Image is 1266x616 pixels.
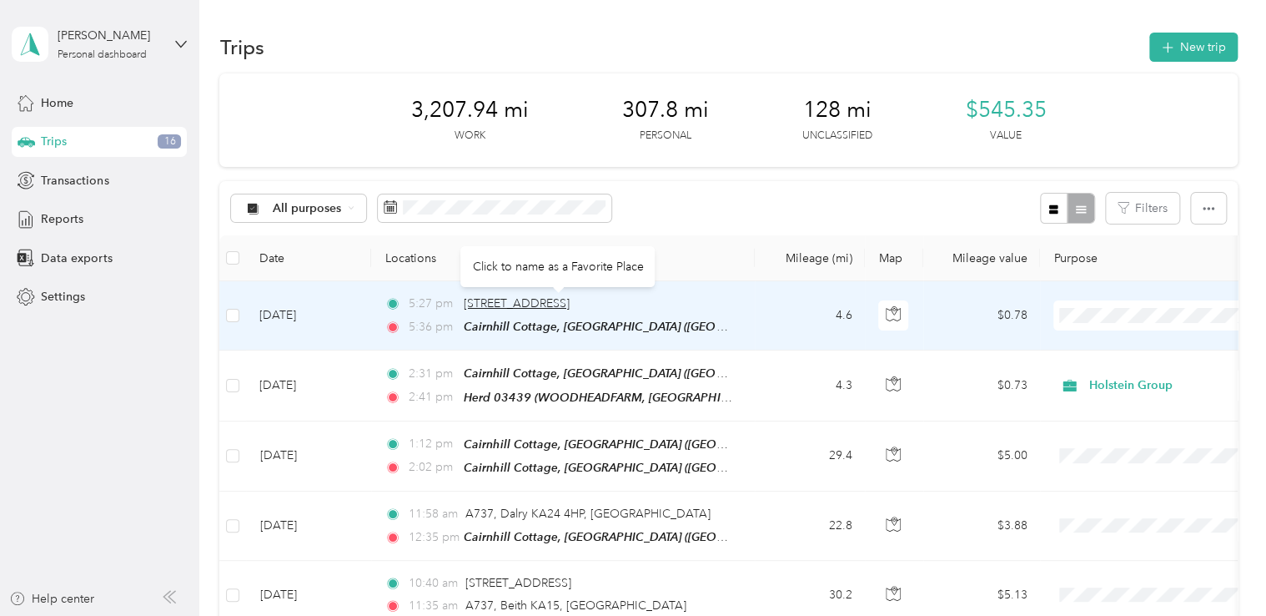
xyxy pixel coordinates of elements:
[410,97,528,124] span: 3,207.94 mi
[464,320,931,334] span: Cairnhill Cottage, [GEOGRAPHIC_DATA] ([GEOGRAPHIC_DATA], [GEOGRAPHIC_DATA])
[409,574,458,593] span: 10:40 am
[246,235,371,281] th: Date
[409,365,456,383] span: 2:31 pm
[464,437,931,452] span: Cairnhill Cottage, [GEOGRAPHIC_DATA] ([GEOGRAPHIC_DATA], [GEOGRAPHIC_DATA])
[409,295,456,313] span: 5:27 pm
[409,318,456,336] span: 5:36 pm
[58,50,147,60] div: Personal dashboard
[464,461,931,475] span: Cairnhill Cottage, [GEOGRAPHIC_DATA] ([GEOGRAPHIC_DATA], [GEOGRAPHIC_DATA])
[371,235,755,281] th: Locations
[246,422,371,492] td: [DATE]
[755,281,865,351] td: 4.6
[41,133,67,150] span: Trips
[923,281,1040,351] td: $0.78
[409,388,456,406] span: 2:41 pm
[923,492,1040,561] td: $3.88
[41,288,85,305] span: Settings
[246,351,371,421] td: [DATE]
[801,129,872,144] p: Unclassified
[460,246,655,287] div: Click to name as a Favorite Place
[465,576,571,590] span: [STREET_ADDRESS]
[1089,376,1242,395] span: Holstein Group
[923,351,1040,421] td: $0.73
[465,598,686,613] span: A737, Beith KA15, [GEOGRAPHIC_DATA]
[464,391,892,405] span: Herd 03439 (WOODHEADFARM, [GEOGRAPHIC_DATA], [GEOGRAPHIC_DATA])
[1149,33,1238,62] button: New trip
[409,528,456,547] span: 12:35 pm
[41,210,83,228] span: Reports
[755,235,865,281] th: Mileage (mi)
[755,351,865,421] td: 4.3
[639,129,691,144] p: Personal
[58,27,162,44] div: [PERSON_NAME]
[865,235,923,281] th: Map
[965,97,1046,124] span: $545.35
[41,94,73,112] span: Home
[409,505,458,523] span: 11:58 am
[621,97,708,124] span: 307.8 mi
[246,281,371,351] td: [DATE]
[1173,523,1266,616] iframe: Everlance-gr Chat Button Frame
[755,422,865,492] td: 29.4
[802,97,871,124] span: 128 mi
[923,235,1040,281] th: Mileage value
[464,296,570,311] span: [STREET_ADDRESS]
[9,590,94,608] button: Help center
[1106,193,1179,224] button: Filters
[464,530,931,544] span: Cairnhill Cottage, [GEOGRAPHIC_DATA] ([GEOGRAPHIC_DATA], [GEOGRAPHIC_DATA])
[464,366,931,381] span: Cairnhill Cottage, [GEOGRAPHIC_DATA] ([GEOGRAPHIC_DATA], [GEOGRAPHIC_DATA])
[409,597,458,615] span: 11:35 am
[41,172,108,189] span: Transactions
[923,422,1040,492] td: $5.00
[409,458,456,477] span: 2:02 pm
[273,203,342,215] span: All purposes
[219,38,264,56] h1: Trips
[409,435,456,453] span: 1:12 pm
[755,492,865,561] td: 22.8
[454,129,485,144] p: Work
[465,507,711,521] span: A737, Dalry KA24 4HP, [GEOGRAPHIC_DATA]
[41,250,112,267] span: Data exports
[246,492,371,561] td: [DATE]
[990,129,1022,144] p: Value
[158,134,181,149] span: 16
